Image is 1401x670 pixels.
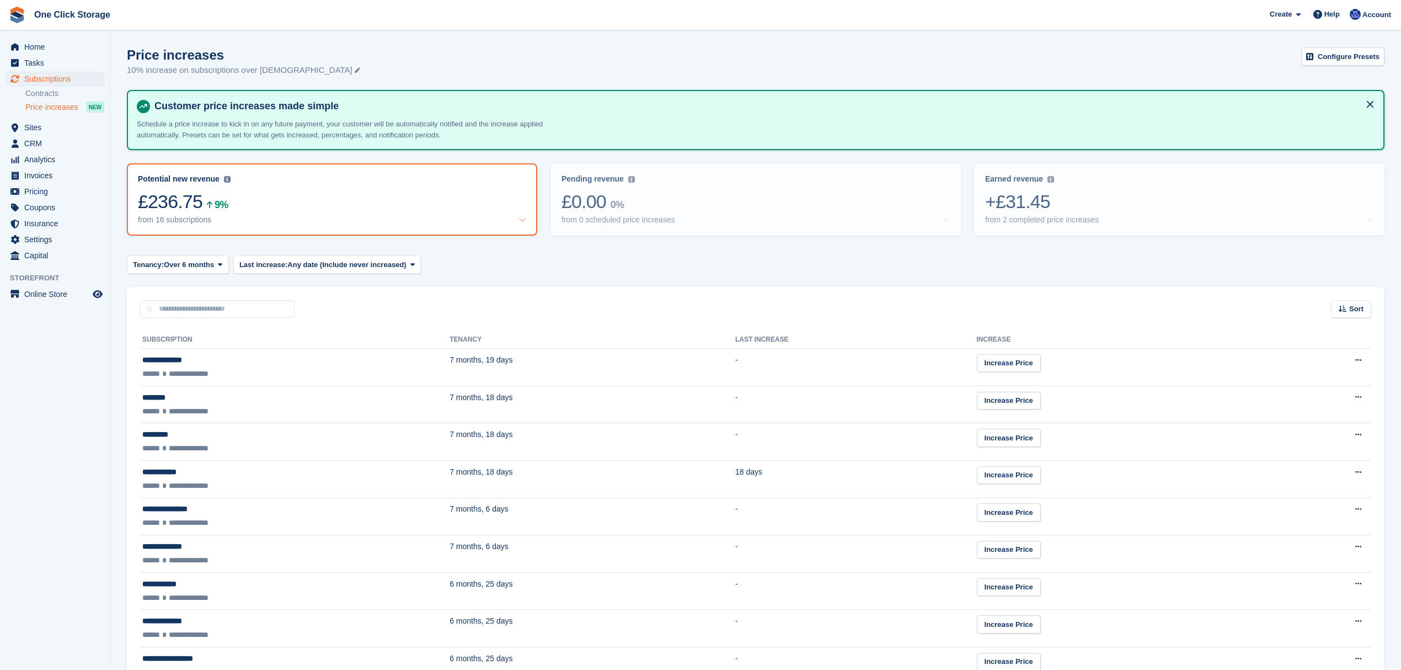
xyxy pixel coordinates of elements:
span: Online Store [24,286,90,302]
th: Tenancy [450,331,735,349]
td: - [735,423,977,461]
span: 6 months, 25 days [450,579,512,588]
div: £0.00 [562,190,950,213]
img: icon-info-grey-7440780725fd019a000dd9b08b2336e03edf1995a4989e88bcd33f0948082b44.svg [628,176,635,183]
a: menu [6,55,104,71]
a: Preview store [91,288,104,301]
td: - [735,535,977,573]
div: Pending revenue [562,174,624,184]
div: Earned revenue [985,174,1043,184]
div: from 16 subscriptions [138,215,211,225]
img: icon-info-grey-7440780725fd019a000dd9b08b2336e03edf1995a4989e88bcd33f0948082b44.svg [1047,176,1054,183]
span: Tasks [24,55,90,71]
a: Contracts [25,88,104,99]
a: Earned revenue +£31.45 from 2 completed price increases [974,163,1384,236]
span: Tenancy: [133,259,164,270]
a: menu [6,168,104,183]
h4: Customer price increases made simple [150,100,1375,113]
a: Increase Price [977,429,1041,447]
span: CRM [24,136,90,151]
span: Over 6 months [164,259,214,270]
th: Last increase [735,331,977,349]
span: Coupons [24,200,90,215]
td: - [735,498,977,535]
span: Help [1324,9,1340,20]
a: Configure Presets [1301,47,1384,66]
td: - [735,386,977,423]
span: Account [1362,9,1391,20]
div: NEW [86,102,104,113]
span: 7 months, 19 days [450,355,512,364]
span: Sort [1349,304,1363,315]
a: Pending revenue £0.00 0% from 0 scheduled price increases [550,163,961,236]
span: Storefront [10,273,110,284]
a: menu [6,152,104,167]
th: Subscription [140,331,450,349]
span: Create [1270,9,1292,20]
td: 18 days [735,460,977,498]
div: 0% [611,201,624,209]
div: from 0 scheduled price increases [562,215,675,225]
span: 7 months, 18 days [450,467,512,476]
a: Increase Price [977,615,1041,634]
a: menu [6,232,104,247]
button: Tenancy: Over 6 months [127,256,229,274]
span: Capital [24,248,90,263]
img: icon-info-grey-7440780725fd019a000dd9b08b2336e03edf1995a4989e88bcd33f0948082b44.svg [224,176,231,183]
td: - [735,349,977,386]
span: Pricing [24,184,90,199]
span: Subscriptions [24,71,90,87]
span: 7 months, 6 days [450,504,509,513]
a: Increase Price [977,578,1041,597]
span: 7 months, 6 days [450,542,509,551]
a: Increase Price [977,541,1041,559]
span: 7 months, 18 days [450,393,512,402]
span: Price increases [25,102,78,113]
span: Any date (Include never increased) [287,259,406,270]
a: menu [6,184,104,199]
td: - [735,572,977,610]
a: menu [6,71,104,87]
span: Home [24,39,90,55]
span: 6 months, 25 days [450,616,512,625]
a: menu [6,216,104,231]
a: Potential new revenue £236.75 9% from 16 subscriptions [127,163,537,236]
a: menu [6,120,104,135]
td: - [735,610,977,647]
a: menu [6,248,104,263]
div: £236.75 [138,190,526,213]
span: Invoices [24,168,90,183]
p: 10% increase on subscriptions over [DEMOGRAPHIC_DATA] [127,64,360,77]
div: from 2 completed price increases [985,215,1099,225]
span: Insurance [24,216,90,231]
a: Increase Price [977,503,1041,522]
a: menu [6,200,104,215]
span: Settings [24,232,90,247]
a: menu [6,136,104,151]
img: stora-icon-8386f47178a22dfd0bd8f6a31ec36ba5ce8667c1dd55bd0f319d3a0aa187defe.svg [9,7,25,23]
th: Increase [977,331,1267,349]
span: Analytics [24,152,90,167]
button: Last increase: Any date (Include never increased) [233,256,421,274]
a: One Click Storage [30,6,115,24]
div: +£31.45 [985,190,1373,213]
a: Increase Price [977,354,1041,373]
span: 6 months, 25 days [450,654,512,663]
p: Schedule a price increase to kick in on any future payment, your customer will be automatically n... [137,119,550,140]
a: Increase Price [977,466,1041,485]
a: menu [6,286,104,302]
h1: Price increases [127,47,360,62]
a: Increase Price [977,392,1041,410]
div: Potential new revenue [138,174,220,184]
span: 7 months, 18 days [450,430,512,439]
img: Thomas [1350,9,1361,20]
span: Last increase: [239,259,287,270]
span: Sites [24,120,90,135]
a: Price increases NEW [25,101,104,113]
a: menu [6,39,104,55]
div: 9% [215,201,228,209]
